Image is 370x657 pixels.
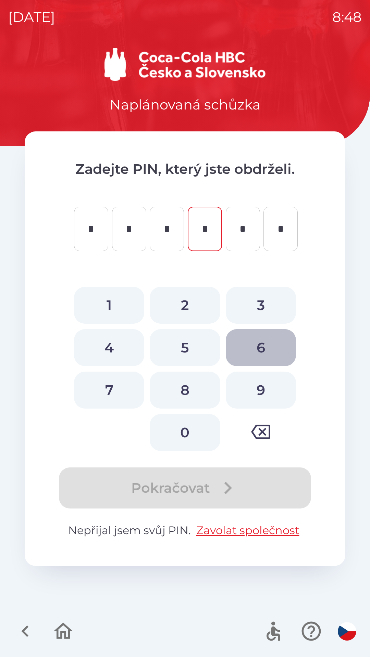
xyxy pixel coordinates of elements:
[52,159,318,179] p: Zadejte PIN, který jste obdrželi.
[226,372,296,409] button: 9
[194,522,302,539] button: Zavolat společnost
[25,48,345,81] img: Logo
[150,372,220,409] button: 8
[150,414,220,451] button: 0
[150,287,220,324] button: 2
[226,287,296,324] button: 3
[110,94,261,115] p: Naplánovaná schůzka
[74,329,144,366] button: 4
[150,329,220,366] button: 5
[74,372,144,409] button: 7
[74,287,144,324] button: 1
[226,329,296,366] button: 6
[52,522,318,539] p: Nepřijal jsem svůj PIN.
[8,7,55,27] p: [DATE]
[338,622,356,641] img: cs flag
[332,7,362,27] p: 8:48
